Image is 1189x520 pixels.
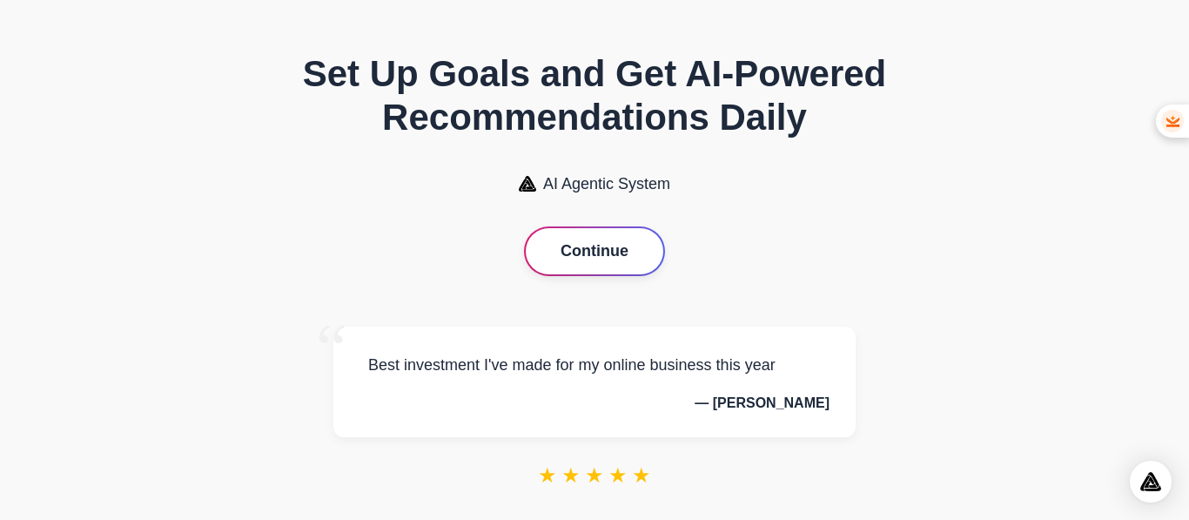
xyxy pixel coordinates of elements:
span: ★ [561,463,581,488]
div: Open Intercom Messenger [1130,461,1172,503]
span: ★ [608,463,628,488]
p: — [PERSON_NAME] [359,395,830,411]
span: “ [316,309,347,388]
span: AI Agentic System [543,175,670,193]
button: Continue [526,228,663,274]
span: ★ [538,463,557,488]
span: ★ [585,463,604,488]
img: AI Agentic System Logo [519,176,536,192]
h1: Set Up Goals and Get AI-Powered Recommendations Daily [264,52,925,140]
span: ★ [632,463,651,488]
p: Best investment I've made for my online business this year [359,353,830,378]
